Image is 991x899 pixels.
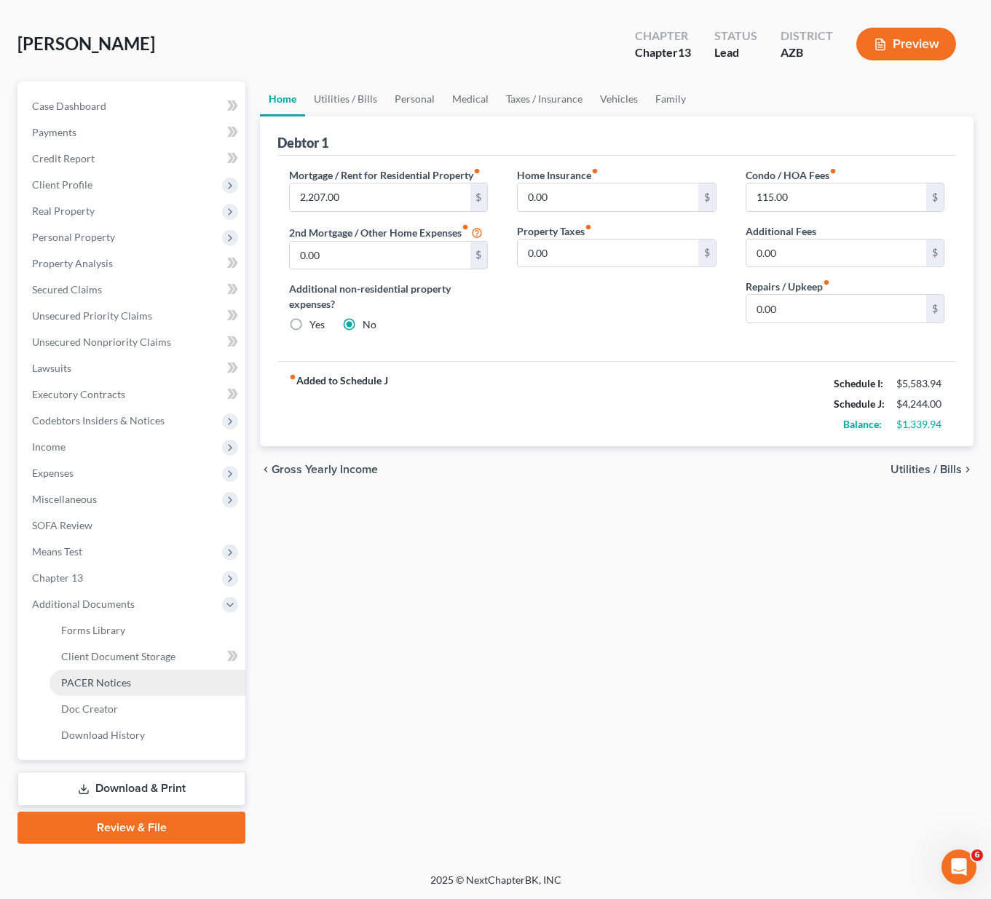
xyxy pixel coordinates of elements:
[272,464,378,475] span: Gross Yearly Income
[289,373,296,381] i: fiber_manual_record
[746,167,837,183] label: Condo / HOA Fees
[32,388,125,400] span: Executory Contracts
[971,850,983,861] span: 6
[61,624,125,636] span: Forms Library
[834,397,885,410] strong: Schedule J:
[17,33,155,54] span: [PERSON_NAME]
[81,873,911,899] div: 2025 © NextChapterBK, INC
[962,464,974,475] i: chevron_right
[470,242,488,269] div: $
[260,82,305,116] a: Home
[290,183,470,211] input: --
[290,242,470,269] input: --
[926,239,944,267] div: $
[635,44,691,61] div: Chapter
[20,250,245,277] a: Property Analysis
[32,309,152,322] span: Unsecured Priority Claims
[926,295,944,322] div: $
[926,183,944,211] div: $
[32,414,165,427] span: Codebtors Insiders & Notices
[32,205,95,217] span: Real Property
[517,167,599,183] label: Home Insurance
[518,239,698,267] input: --
[32,100,106,112] span: Case Dashboard
[470,183,488,211] div: $
[856,28,956,60] button: Preview
[746,223,816,239] label: Additional Fees
[50,722,245,748] a: Download History
[20,512,245,539] a: SOFA Review
[32,231,115,243] span: Personal Property
[20,146,245,172] a: Credit Report
[305,82,386,116] a: Utilities / Bills
[32,545,82,558] span: Means Test
[32,178,92,191] span: Client Profile
[896,417,944,432] div: $1,339.94
[591,167,599,175] i: fiber_manual_record
[517,223,592,239] label: Property Taxes
[32,152,95,165] span: Credit Report
[289,167,481,183] label: Mortgage / Rent for Residential Property
[714,28,757,44] div: Status
[834,377,883,389] strong: Schedule I:
[518,183,698,211] input: --
[941,850,976,884] iframe: Intercom live chat
[32,126,76,138] span: Payments
[698,239,716,267] div: $
[647,82,695,116] a: Family
[17,772,245,806] a: Download & Print
[20,355,245,381] a: Lawsuits
[746,239,926,267] input: --
[386,82,443,116] a: Personal
[32,440,66,453] span: Income
[591,82,647,116] a: Vehicles
[20,277,245,303] a: Secured Claims
[896,397,944,411] div: $4,244.00
[50,643,245,670] a: Client Document Storage
[746,183,926,211] input: --
[289,281,488,312] label: Additional non-residential property expenses?
[20,93,245,119] a: Case Dashboard
[61,702,118,715] span: Doc Creator
[896,376,944,391] div: $5,583.94
[32,519,92,531] span: SOFA Review
[635,28,691,44] div: Chapter
[32,598,135,610] span: Additional Documents
[32,493,97,505] span: Miscellaneous
[829,167,837,175] i: fiber_manual_record
[698,183,716,211] div: $
[289,373,388,435] strong: Added to Schedule J
[497,82,591,116] a: Taxes / Insurance
[746,295,926,322] input: --
[260,464,272,475] i: chevron_left
[32,571,83,584] span: Chapter 13
[20,119,245,146] a: Payments
[363,317,376,332] label: No
[61,729,145,741] span: Download History
[714,44,757,61] div: Lead
[277,134,328,151] div: Debtor 1
[843,418,882,430] strong: Balance:
[746,279,830,294] label: Repairs / Upkeep
[20,381,245,408] a: Executory Contracts
[50,617,245,643] a: Forms Library
[17,812,245,844] a: Review & File
[309,317,325,332] label: Yes
[678,45,691,59] span: 13
[260,464,378,475] button: chevron_left Gross Yearly Income
[585,223,592,231] i: fiber_manual_record
[20,329,245,355] a: Unsecured Nonpriority Claims
[32,257,113,269] span: Property Analysis
[462,223,469,231] i: fiber_manual_record
[32,467,74,479] span: Expenses
[32,283,102,296] span: Secured Claims
[289,223,483,241] label: 2nd Mortgage / Other Home Expenses
[32,362,71,374] span: Lawsuits
[473,167,481,175] i: fiber_manual_record
[781,28,833,44] div: District
[32,336,171,348] span: Unsecured Nonpriority Claims
[823,279,830,286] i: fiber_manual_record
[443,82,497,116] a: Medical
[61,676,131,689] span: PACER Notices
[50,696,245,722] a: Doc Creator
